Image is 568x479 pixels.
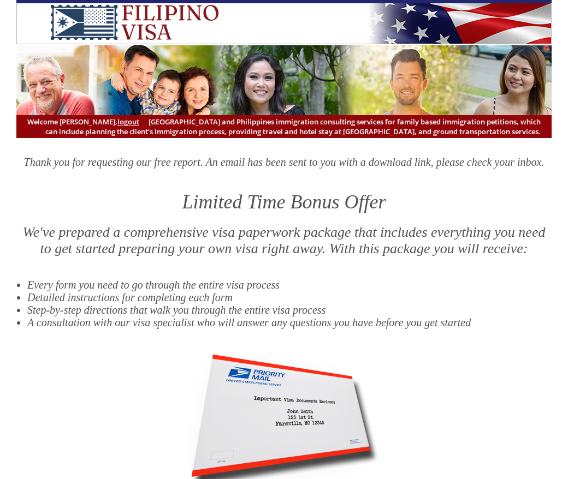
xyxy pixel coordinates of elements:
[27,316,552,329] li: A consultation with our visa specialist who will answer any questions you have before you get sta...
[117,117,139,127] a: logout
[16,156,552,169] p: Thank you for requesting our free report. An email has been sent to you with a download link, ple...
[27,117,541,136] span: [GEOGRAPHIC_DATA] and Philippines immigration consulting services for family based immigration pe...
[27,117,139,127] span: Welcome [PERSON_NAME],
[27,291,552,304] li: Detailed instructions for completing each form
[16,224,552,257] p: We've prepared a comprehensive visa paperwork package that includes everything you need to get st...
[27,304,552,316] li: Step-by-step directions that walk you through the entire visa process
[27,279,552,291] li: Every form you need to go through the entire visa process
[16,190,552,213] h1: Limited Time Bonus Offer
